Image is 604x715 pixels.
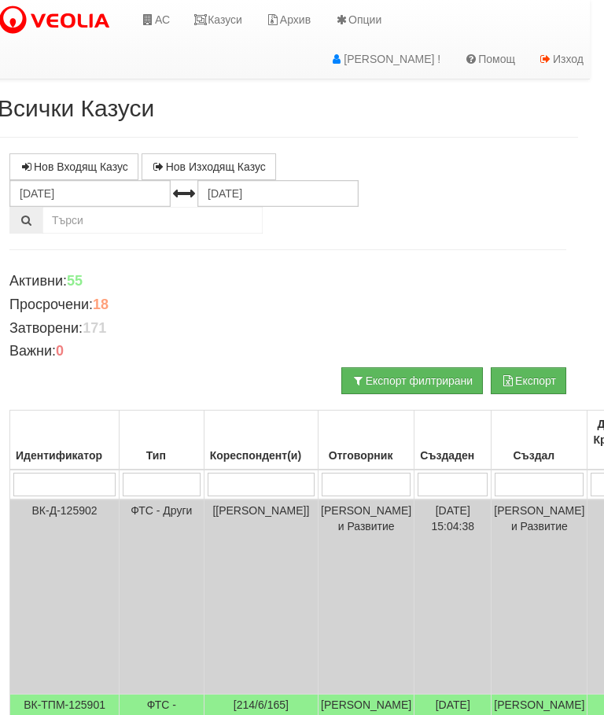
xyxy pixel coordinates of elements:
b: 55 [67,273,83,289]
h4: Затворени: [9,321,566,337]
span: [[PERSON_NAME]] [212,504,309,517]
td: ФТС - Други [120,499,204,695]
td: ВК-Д-125902 [10,499,120,695]
b: 171 [83,320,106,336]
th: Създал: No sort applied, activate to apply an ascending sort [492,411,587,470]
button: Експорт филтрирани [341,367,483,394]
h4: Важни: [9,344,566,359]
td: [PERSON_NAME] и Развитие [319,499,414,695]
th: Идентификатор: No sort applied, activate to apply an ascending sort [10,411,120,470]
div: Създаден [417,444,488,466]
div: Кореспондент(и) [207,444,315,466]
input: Търсене по Идентификатор, Бл/Вх/Ап, Тип, Описание, Моб. Номер, Имейл, Файл, Коментар, [42,207,263,234]
div: Тип [122,444,201,466]
td: [PERSON_NAME] и Развитие [492,499,587,695]
b: 18 [93,297,109,312]
b: 0 [56,343,64,359]
div: Създал [494,444,584,466]
div: Идентификатор [13,444,116,466]
th: Тип: No sort applied, activate to apply an ascending sort [120,411,204,470]
a: Нов Изходящ Казус [142,153,276,180]
span: [214/6/165] [234,698,289,711]
th: Отговорник: No sort applied, activate to apply an ascending sort [319,411,414,470]
th: Кореспондент(и): No sort applied, activate to apply an ascending sort [204,411,318,470]
a: Нов Входящ Казус [9,153,138,180]
h4: Активни: [9,274,566,289]
td: [DATE] 15:04:38 [414,499,492,695]
button: Експорт [491,367,566,394]
a: Помощ [452,39,527,79]
a: Изход [527,39,595,79]
h4: Просрочени: [9,297,566,313]
div: Отговорник [321,444,411,466]
a: [PERSON_NAME] ! [318,39,452,79]
th: Създаден: No sort applied, activate to apply an ascending sort [414,411,492,470]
